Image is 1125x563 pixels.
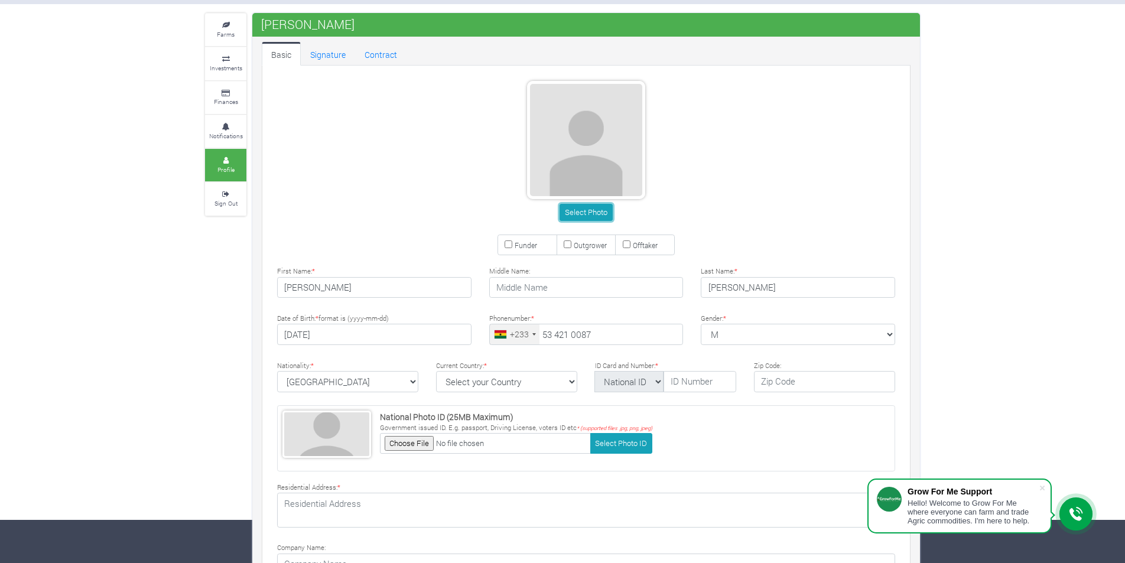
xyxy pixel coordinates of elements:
input: Type Date of Birth (YYYY-MM-DD) [277,324,472,345]
div: +233 [510,328,529,340]
label: ID Card and Number: [595,361,658,371]
span: [PERSON_NAME] [258,12,357,36]
small: Finances [214,97,238,106]
label: Date of Birth: format is (yyyy-mm-dd) [277,314,389,324]
small: Farms [217,30,235,38]
input: First Name [277,277,472,298]
p: Government issued ID. E.g. passport, Driving License, voters ID etc [380,423,652,433]
small: Offtaker [633,240,658,250]
small: Outgrower [574,240,607,250]
label: First Name: [277,266,315,276]
div: Grow For Me Support [908,487,1039,496]
label: Middle Name: [489,266,530,276]
label: Zip Code: [754,361,781,371]
a: Contract [355,42,407,66]
small: Profile [217,165,235,174]
input: Funder [505,240,512,248]
input: Phone Number [489,324,684,345]
input: Outgrower [564,240,571,248]
label: Phonenumber: [489,314,534,324]
a: Investments [205,47,246,80]
a: Finances [205,82,246,114]
label: Residential Address: [277,483,340,493]
label: Last Name: [701,266,737,276]
label: Current Country: [436,361,487,371]
a: Basic [262,42,301,66]
label: Company Name: [277,543,326,553]
button: Select Photo ID [590,433,652,454]
div: Ghana (Gaana): +233 [490,324,539,344]
small: Sign Out [214,199,238,207]
label: Nationality: [277,361,314,371]
input: Last Name [701,277,895,298]
i: * (supported files .jpg, png, jpeg) [577,425,652,431]
small: Notifications [209,132,243,140]
a: Sign Out [205,183,246,215]
a: Signature [301,42,355,66]
a: Profile [205,149,246,181]
small: Funder [515,240,537,250]
small: Investments [210,64,242,72]
input: Zip Code [754,371,895,392]
div: Hello! Welcome to Grow For Me where everyone can farm and trade Agric commodities. I'm here to help. [908,499,1039,525]
input: Offtaker [623,240,630,248]
a: Farms [205,14,246,46]
input: ID Number [664,371,736,392]
strong: National Photo ID (25MB Maximum) [380,411,513,422]
a: Notifications [205,115,246,148]
button: Select Photo [560,204,612,221]
label: Gender: [701,314,726,324]
input: Middle Name [489,277,684,298]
